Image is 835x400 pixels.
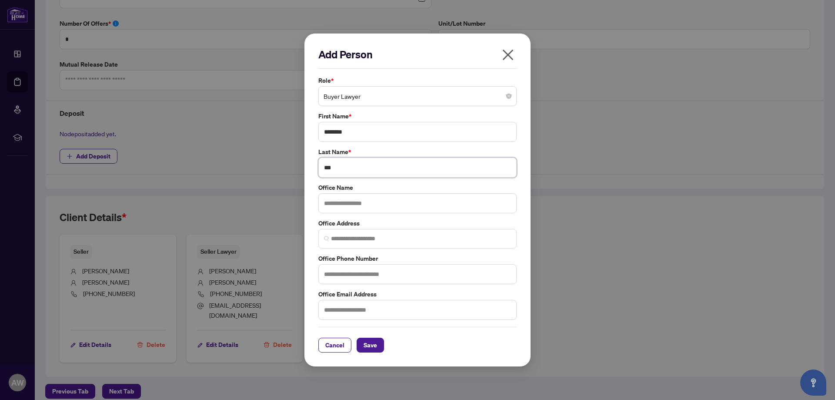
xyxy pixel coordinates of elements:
[318,76,517,85] label: Role
[325,338,344,352] span: Cancel
[318,338,351,353] button: Cancel
[357,338,384,353] button: Save
[318,147,517,157] label: Last Name
[318,289,517,299] label: Office Email Address
[318,254,517,263] label: Office Phone Number
[364,338,377,352] span: Save
[318,183,517,192] label: Office Name
[800,370,826,396] button: Open asap
[501,48,515,62] span: close
[324,88,511,104] span: Buyer Lawyer
[318,111,517,121] label: First Name
[324,236,329,241] img: search_icon
[318,47,517,61] h2: Add Person
[318,218,517,228] label: Office Address
[506,94,511,99] span: close-circle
